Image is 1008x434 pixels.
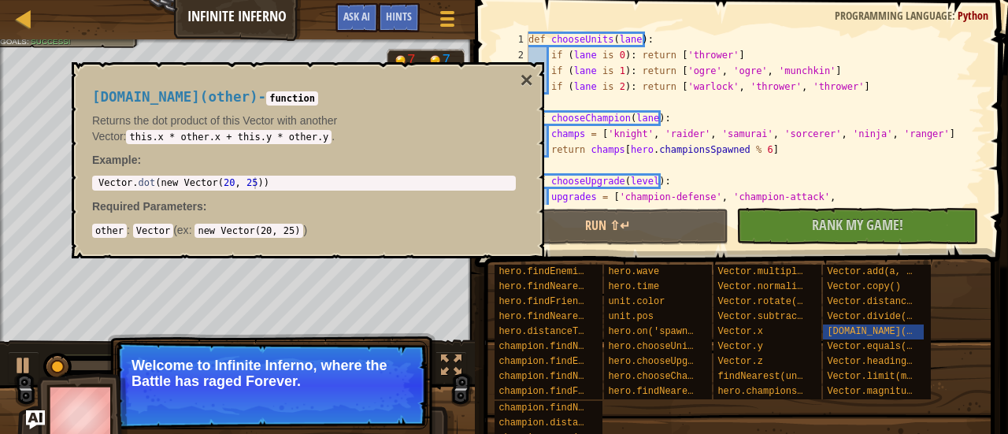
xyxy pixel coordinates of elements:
[126,130,332,144] code: this.x * other.x + this.y * other.y
[343,9,370,24] span: Ask AI
[92,222,516,238] div: ( )
[717,296,820,307] span: Vector.rotate(...)
[827,311,917,322] span: Vector.divide(n)
[407,54,423,68] div: 7
[189,224,195,236] span: :
[608,356,710,367] span: hero.chooseUpgrade
[497,47,528,63] div: 2
[443,54,458,68] div: 7
[717,326,763,337] span: Vector.x
[335,3,378,32] button: Ask AI
[717,356,763,367] span: Vector.z
[812,215,903,235] span: Rank My Game!
[498,371,674,382] span: champion.findNearestEnemy(kind)
[92,89,258,105] span: [DOMAIN_NAME](other)
[952,8,958,23] span: :
[428,3,467,40] button: Show game menu
[498,296,623,307] span: hero.findFriends(kind)
[27,37,31,46] span: :
[92,224,127,238] code: other
[498,341,651,352] span: champion.findNearest(units)
[133,224,173,238] code: Vector
[608,281,659,292] span: hero.time
[497,32,528,47] div: 1
[132,358,411,389] p: Welcome to Infinite Inferno, where the Battle has raged Forever.
[498,311,658,322] span: hero.findNearestFriend(kind)
[498,281,651,292] span: hero.findNearestEnemy(kind)
[387,49,465,72] div: Team 'humans' has 7 now of 7 gold earned. Team 'ogres' has 7 now of 7 gold earned.
[203,200,207,213] span: :
[498,266,623,277] span: hero.findEnemies(kind)
[608,296,665,307] span: unit.color
[487,209,728,245] button: Run ⇧↵
[736,208,978,244] button: Rank My Game!
[717,341,763,352] span: Vector.y
[266,91,318,106] code: function
[827,296,951,307] span: Vector.distance(other)
[435,351,467,384] button: Toggle fullscreen
[521,69,533,91] button: ×
[827,386,929,397] span: Vector.magnitude()
[498,386,646,397] span: champion.findFriends(kind)
[386,9,412,24] span: Hints
[717,371,820,382] span: findNearest(units)
[827,326,940,337] span: [DOMAIN_NAME](other)
[92,200,203,213] span: Required Parameters
[827,266,917,277] span: Vector.add(a, b)
[608,341,699,352] span: hero.chooseUnits
[608,311,654,322] span: unit.pos
[498,326,623,337] span: hero.distanceTo(other)
[92,113,516,144] p: Returns the dot product of this Vector with another Vector: .
[92,154,141,166] strong: :
[608,266,659,277] span: hero.wave
[608,371,716,382] span: hero.chooseChampion
[92,154,138,166] span: Example
[717,311,836,322] span: Vector.subtract(a, b)
[827,281,901,292] span: Vector.copy()
[717,281,820,292] span: Vector.normalize()
[827,341,940,352] span: Vector.equals(other)
[498,417,646,428] span: champion.distanceTo(other)
[498,356,646,367] span: champion.findEnemies(kind)
[827,371,923,382] span: Vector.limit(max)
[717,266,820,277] span: Vector.multiply(n)
[608,326,773,337] span: hero.on('spawn-champion', fn)
[608,386,739,397] span: hero.findNearest(units)
[8,351,39,384] button: Ctrl + P: Play
[827,356,917,367] span: Vector.heading()
[195,224,303,238] code: new Vector(20, 25)
[177,224,189,236] span: ex
[31,37,70,46] span: Success!
[958,8,988,23] span: Python
[26,410,45,429] button: Ask AI
[498,402,680,414] span: champion.findNearestFriend(kind)
[835,8,952,23] span: Programming language
[127,224,133,236] span: :
[717,386,836,397] span: hero.championsSpawned
[92,90,516,105] h4: -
